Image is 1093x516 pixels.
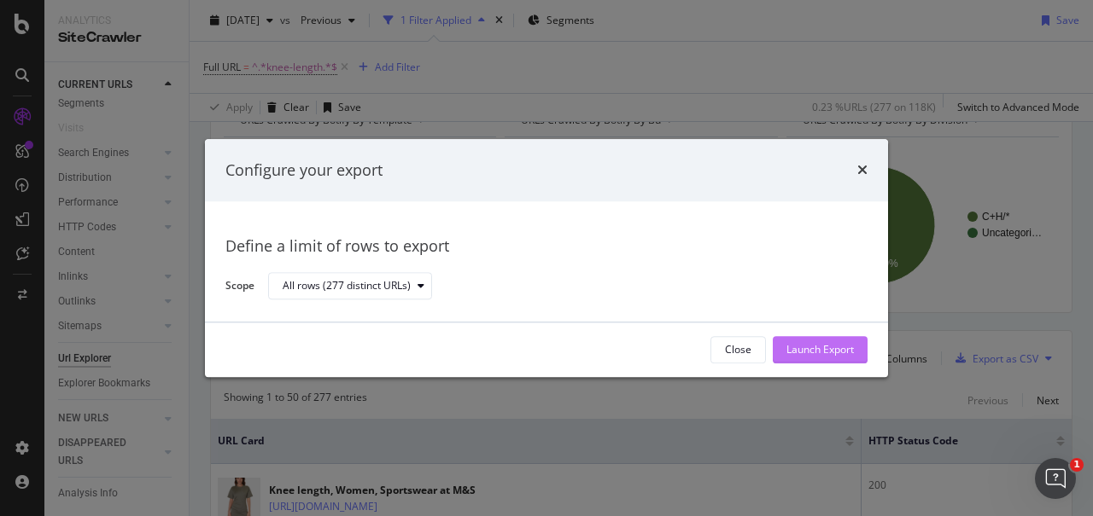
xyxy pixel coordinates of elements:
[710,336,766,363] button: Close
[773,336,868,363] button: Launch Export
[225,236,868,258] div: Define a limit of rows to export
[283,281,411,292] div: All rows (277 distinct URLs)
[786,343,854,357] div: Launch Export
[1070,458,1084,472] span: 1
[225,278,254,297] label: Scope
[268,273,432,300] button: All rows (277 distinct URLs)
[205,139,888,377] div: modal
[725,343,751,357] div: Close
[225,159,383,182] div: Configure your export
[857,159,868,182] div: times
[1035,458,1076,499] iframe: Intercom live chat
